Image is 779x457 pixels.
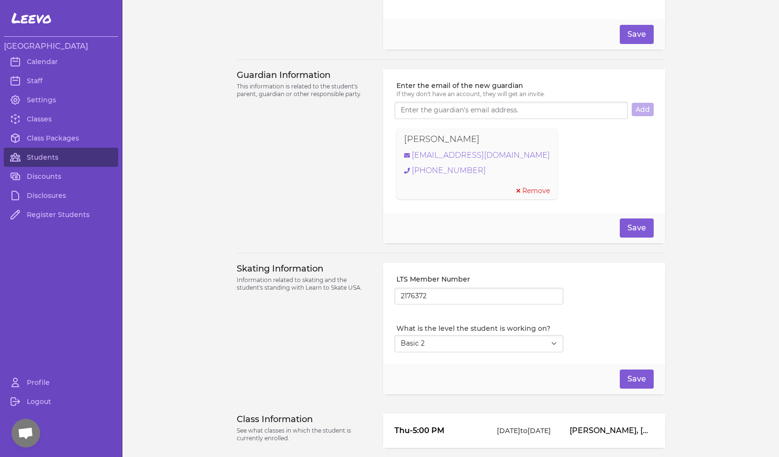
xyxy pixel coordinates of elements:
h3: Skating Information [237,263,372,274]
input: Enter the guardian's email address. [395,102,627,119]
input: LTS or USFSA number [395,288,563,305]
p: [PERSON_NAME] [404,132,480,146]
a: Profile [4,373,118,392]
a: Staff [4,71,118,90]
p: Thu - 5:00 PM [395,425,478,436]
label: LTS Member Number [396,274,563,284]
a: Logout [4,392,118,411]
label: Enter the email of the new guardian [396,81,653,90]
a: [EMAIL_ADDRESS][DOMAIN_NAME] [404,150,550,161]
h3: Class Information [237,413,372,425]
a: Register Students [4,205,118,224]
a: Settings [4,90,118,109]
label: What is the level the student is working on? [396,324,563,333]
a: Students [4,148,118,167]
p: If they don't have an account, they will get an invite. [396,90,653,98]
h3: [GEOGRAPHIC_DATA] [4,41,118,52]
button: Save [620,370,654,389]
span: Remove [522,186,550,196]
p: See what classes in which the student is currently enrolled. [237,427,372,442]
h3: Guardian Information [237,69,372,81]
a: Classes [4,109,118,129]
button: Add [632,103,654,116]
p: [PERSON_NAME], [PERSON_NAME] [570,425,653,436]
button: Save [620,25,654,44]
p: [DATE] to [DATE] [482,426,566,435]
div: Open chat [11,419,40,447]
a: Discounts [4,167,118,186]
a: Calendar [4,52,118,71]
a: Disclosures [4,186,118,205]
span: Leevo [11,10,52,27]
button: Remove [516,186,550,196]
p: Information related to skating and the student's standing with Learn to Skate USA. [237,276,372,292]
a: Class Packages [4,129,118,148]
p: This information is related to the student's parent, guardian or other responsible party. [237,83,372,98]
button: Save [620,218,654,238]
a: [PHONE_NUMBER] [404,165,550,176]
